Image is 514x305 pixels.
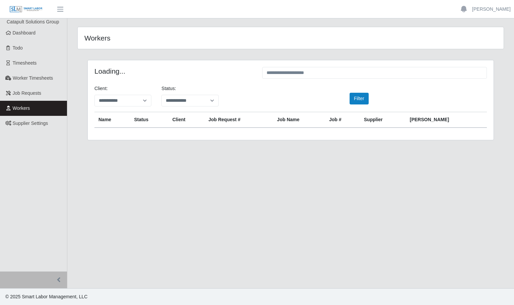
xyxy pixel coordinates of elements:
[204,112,273,128] th: Job Request #
[406,112,487,128] th: [PERSON_NAME]
[94,67,252,75] h4: Loading...
[350,93,369,104] button: Filter
[9,6,43,13] img: SLM Logo
[161,85,176,92] label: Status:
[13,45,23,51] span: Todo
[472,6,511,13] a: [PERSON_NAME]
[94,85,108,92] label: Client:
[13,121,48,126] span: Supplier Settings
[94,112,130,128] th: Name
[5,294,87,299] span: © 2025 Smart Labor Management, LLC
[325,112,360,128] th: Job #
[360,112,406,128] th: Supplier
[7,19,59,24] span: Catapult Solutions Group
[13,105,30,111] span: Workers
[13,30,36,35] span: Dashboard
[13,90,42,96] span: Job Requests
[84,34,250,42] h4: Workers
[168,112,205,128] th: Client
[130,112,168,128] th: Status
[13,60,37,66] span: Timesheets
[273,112,325,128] th: Job Name
[13,75,53,81] span: Worker Timesheets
